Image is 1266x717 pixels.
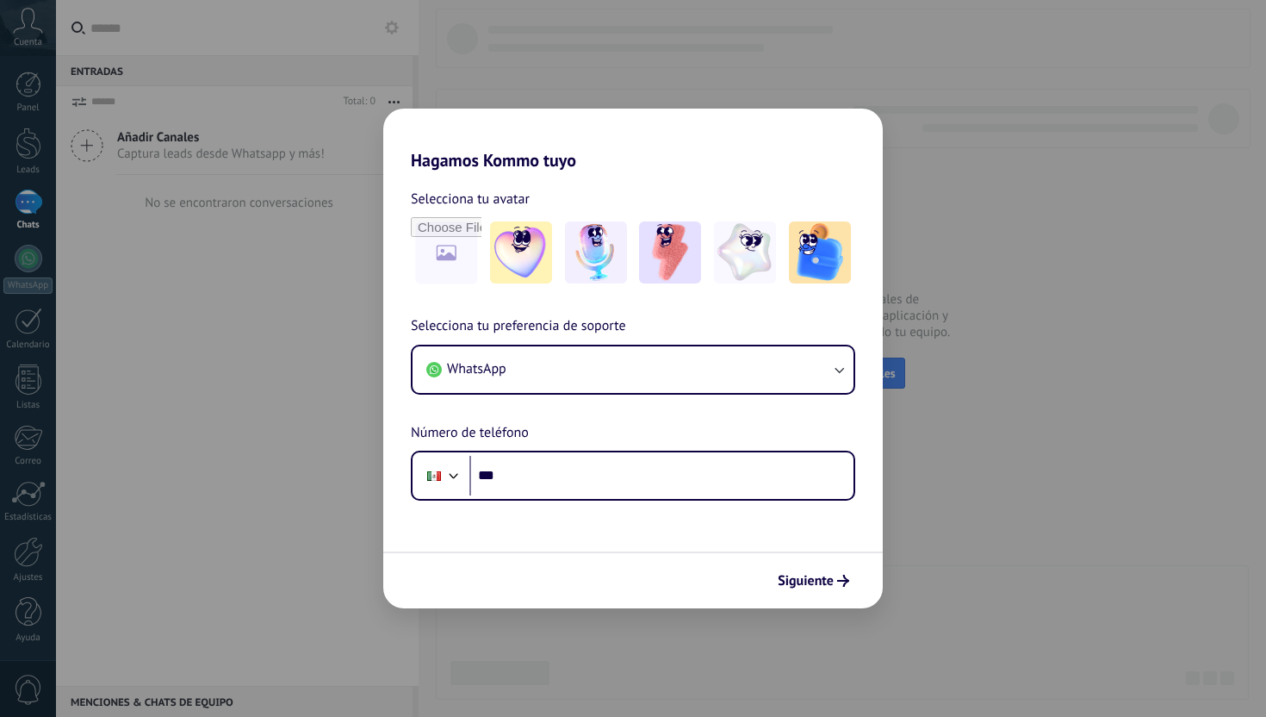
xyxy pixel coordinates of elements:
[778,575,834,587] span: Siguiente
[490,221,552,284] img: -1.jpeg
[413,346,853,393] button: WhatsApp
[411,315,626,338] span: Selecciona tu preferencia de soporte
[447,360,506,377] span: WhatsApp
[565,221,627,284] img: -2.jpeg
[770,566,857,595] button: Siguiente
[411,422,529,445] span: Número de teléfono
[714,221,776,284] img: -4.jpeg
[639,221,701,284] img: -3.jpeg
[383,109,883,171] h2: Hagamos Kommo tuyo
[411,188,530,210] span: Selecciona tu avatar
[789,221,851,284] img: -5.jpeg
[418,458,450,494] div: Mexico: + 52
